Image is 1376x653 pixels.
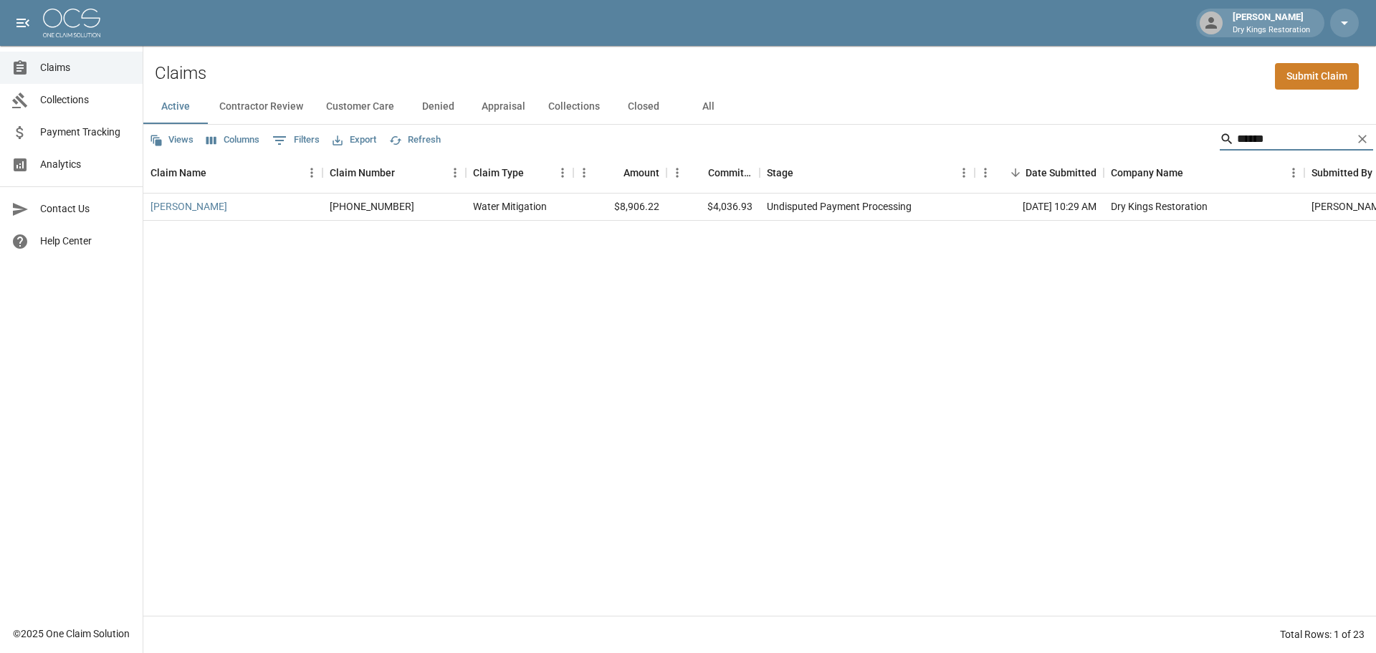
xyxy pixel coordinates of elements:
a: Submit Claim [1275,63,1359,90]
button: Select columns [203,129,263,151]
button: Refresh [386,129,444,151]
button: Clear [1352,128,1373,150]
div: Stage [767,153,793,193]
button: Sort [1183,163,1203,183]
button: Sort [688,163,708,183]
span: Payment Tracking [40,125,131,140]
div: $4,036.93 [666,194,760,221]
button: open drawer [9,9,37,37]
button: Menu [552,162,573,183]
div: Amount [623,153,659,193]
button: Active [143,90,208,124]
button: Menu [1283,162,1304,183]
div: Water Mitigation [473,199,547,214]
div: Date Submitted [1026,153,1096,193]
button: All [676,90,740,124]
button: Contractor Review [208,90,315,124]
div: Date Submitted [975,153,1104,193]
span: Collections [40,92,131,108]
button: Appraisal [470,90,537,124]
img: ocs-logo-white-transparent.png [43,9,100,37]
div: [PERSON_NAME] [1227,10,1316,36]
div: Claim Name [150,153,206,193]
div: Company Name [1104,153,1304,193]
h2: Claims [155,63,206,84]
button: Sort [793,163,813,183]
div: Submitted By [1311,153,1372,193]
button: Sort [603,163,623,183]
div: Search [1220,128,1373,153]
span: Claims [40,60,131,75]
button: Export [329,129,380,151]
div: Claim Type [473,153,524,193]
button: Sort [1005,163,1026,183]
button: Sort [395,163,415,183]
button: Menu [975,162,996,183]
button: Sort [206,163,226,183]
div: dynamic tabs [143,90,1376,124]
span: Help Center [40,234,131,249]
button: Menu [666,162,688,183]
div: 01-008-959086 [330,199,414,214]
div: Committed Amount [666,153,760,193]
div: Stage [760,153,975,193]
a: [PERSON_NAME] [150,199,227,214]
div: Claim Type [466,153,573,193]
div: Total Rows: 1 of 23 [1280,627,1365,642]
button: Menu [444,162,466,183]
span: Analytics [40,157,131,172]
button: Views [146,129,197,151]
button: Show filters [269,129,323,152]
button: Closed [611,90,676,124]
div: Claim Number [322,153,466,193]
button: Menu [301,162,322,183]
div: Claim Number [330,153,395,193]
div: Dry Kings Restoration [1111,199,1208,214]
p: Dry Kings Restoration [1233,24,1310,37]
button: Customer Care [315,90,406,124]
span: Contact Us [40,201,131,216]
button: Menu [953,162,975,183]
div: Committed Amount [708,153,752,193]
div: [DATE] 10:29 AM [975,194,1104,221]
div: Company Name [1111,153,1183,193]
div: Undisputed Payment Processing [767,199,912,214]
button: Collections [537,90,611,124]
div: $8,906.22 [573,194,666,221]
div: Claim Name [143,153,322,193]
button: Sort [524,163,544,183]
button: Menu [573,162,595,183]
div: © 2025 One Claim Solution [13,626,130,641]
div: Amount [573,153,666,193]
button: Denied [406,90,470,124]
